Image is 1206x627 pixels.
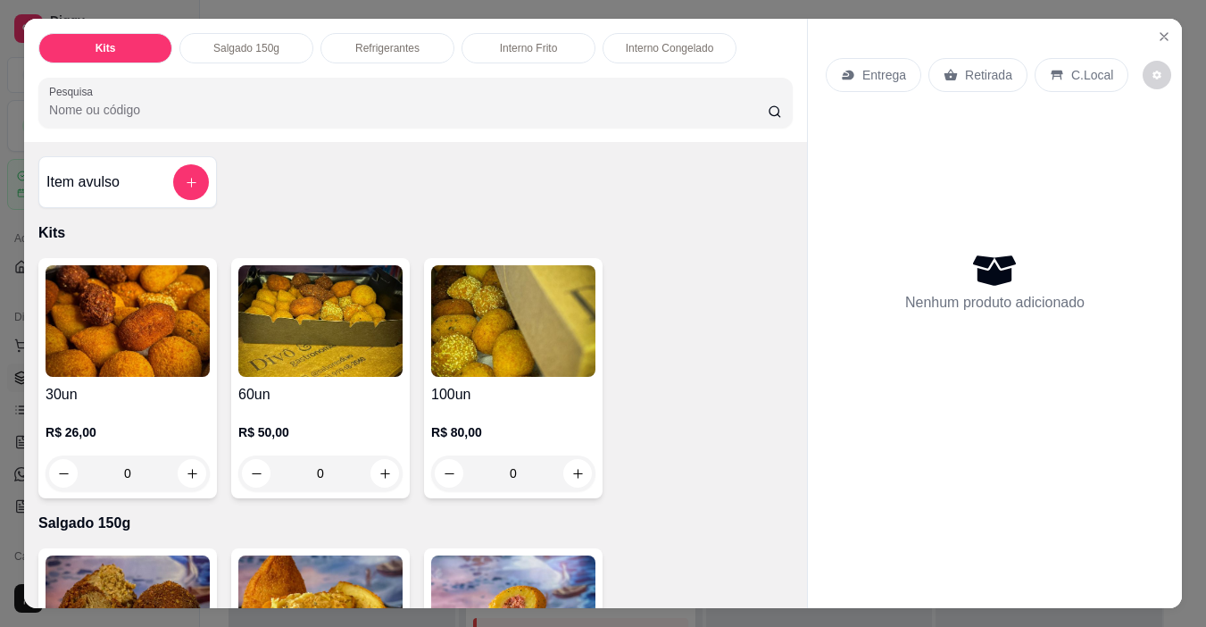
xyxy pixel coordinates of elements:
[431,384,595,405] h4: 100un
[96,41,116,55] p: Kits
[355,41,420,55] p: Refrigerantes
[38,222,793,244] p: Kits
[905,292,1085,313] p: Nenhum produto adicionado
[238,265,403,377] img: product-image
[213,41,279,55] p: Salgado 150g
[238,423,403,441] p: R$ 50,00
[431,423,595,441] p: R$ 80,00
[965,66,1012,84] p: Retirada
[431,265,595,377] img: product-image
[1150,22,1178,51] button: Close
[1071,66,1113,84] p: C.Local
[238,384,403,405] h4: 60un
[862,66,906,84] p: Entrega
[49,84,99,99] label: Pesquisa
[46,265,210,377] img: product-image
[173,164,209,200] button: add-separate-item
[46,423,210,441] p: R$ 26,00
[49,101,768,119] input: Pesquisa
[38,513,793,534] p: Salgado 150g
[626,41,714,55] p: Interno Congelado
[46,384,210,405] h4: 30un
[500,41,558,55] p: Interno Frito
[1143,61,1171,89] button: decrease-product-quantity
[46,171,120,193] h4: Item avulso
